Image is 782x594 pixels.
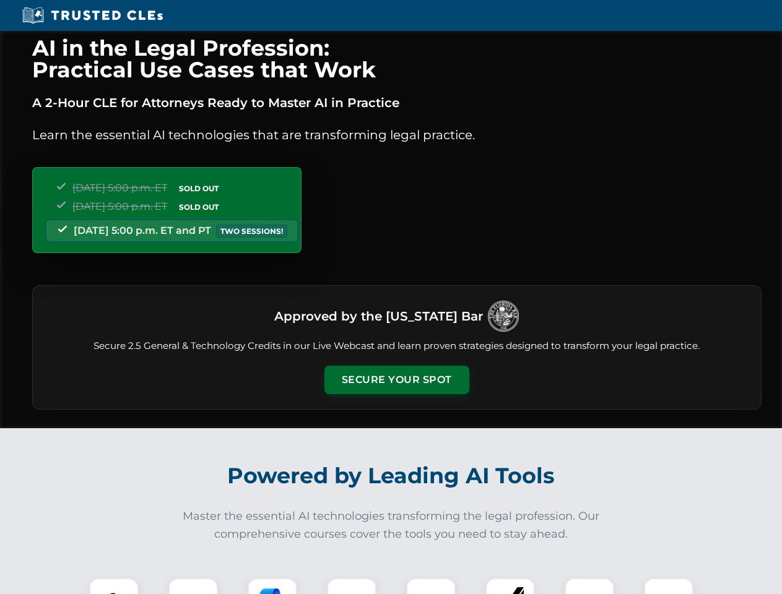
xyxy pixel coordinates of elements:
button: Secure Your Spot [324,366,469,394]
h2: Powered by Leading AI Tools [48,454,734,497]
h1: AI in the Legal Profession: Practical Use Cases that Work [32,37,762,80]
span: [DATE] 5:00 p.m. ET [72,182,167,194]
p: Master the essential AI technologies transforming the legal profession. Our comprehensive courses... [175,507,608,543]
h3: Approved by the [US_STATE] Bar [274,305,483,327]
img: Logo [488,301,519,332]
img: Trusted CLEs [19,6,167,25]
span: [DATE] 5:00 p.m. ET [72,200,167,212]
span: SOLD OUT [175,182,223,195]
span: SOLD OUT [175,200,223,213]
p: Secure 2.5 General & Technology Credits in our Live Webcast and learn proven strategies designed ... [48,339,746,353]
p: Learn the essential AI technologies that are transforming legal practice. [32,125,762,145]
p: A 2-Hour CLE for Attorneys Ready to Master AI in Practice [32,93,762,113]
